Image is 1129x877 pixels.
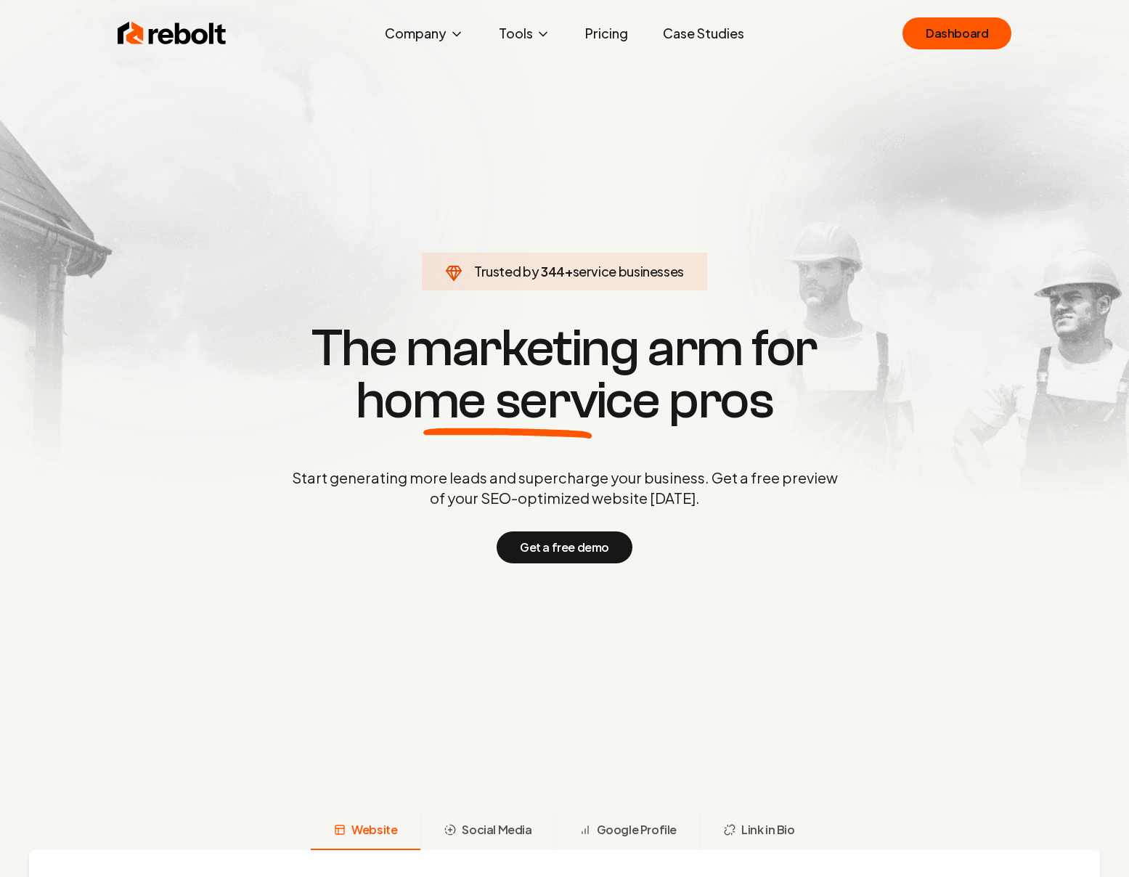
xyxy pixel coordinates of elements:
[462,821,531,839] span: Social Media
[700,812,818,850] button: Link in Bio
[289,468,841,508] p: Start generating more leads and supercharge your business. Get a free preview of your SEO-optimiz...
[597,821,677,839] span: Google Profile
[356,375,660,427] span: home service
[555,812,700,850] button: Google Profile
[373,19,476,48] button: Company
[574,19,640,48] a: Pricing
[651,19,756,48] a: Case Studies
[474,263,539,280] span: Trusted by
[487,19,562,48] button: Tools
[541,261,565,282] span: 344
[311,812,420,850] button: Website
[902,17,1011,49] a: Dashboard
[497,531,632,563] button: Get a free demo
[420,812,555,850] button: Social Media
[216,322,913,427] h1: The marketing arm for pros
[573,263,685,280] span: service businesses
[741,821,795,839] span: Link in Bio
[351,821,397,839] span: Website
[118,19,227,48] img: Rebolt Logo
[565,263,573,280] span: +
